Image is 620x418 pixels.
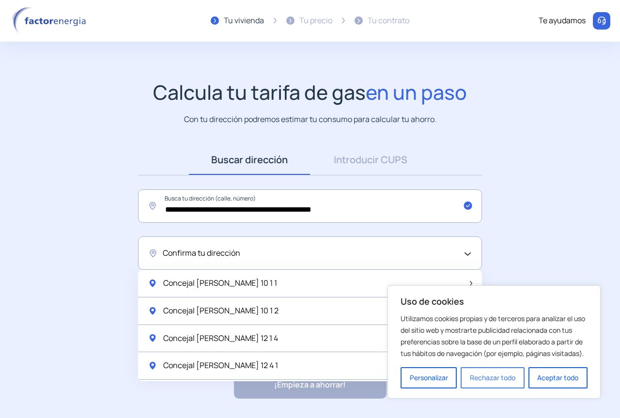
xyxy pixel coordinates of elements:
img: location-pin-green.svg [148,361,157,371]
div: Tu contrato [368,15,409,27]
span: Concejal [PERSON_NAME] 10 1 2 [163,305,279,317]
button: Aceptar todo [528,367,588,388]
img: location-pin-green.svg [148,279,157,288]
a: Buscar dirección [189,145,310,175]
span: Confirma tu dirección [163,247,240,260]
img: llamar [597,16,606,26]
p: Con tu dirección podremos estimar tu consumo para calcular tu ahorro. [184,113,436,125]
p: Utilizamos cookies propias y de terceros para analizar el uso del sitio web y mostrarte publicida... [401,313,588,359]
span: Concejal [PERSON_NAME] 12 4 1 [163,359,278,372]
span: Concejal [PERSON_NAME] 12 1 4 [163,332,278,345]
p: Uso de cookies [401,295,588,307]
div: Uso de cookies [387,285,601,399]
button: Personalizar [401,367,457,388]
img: location-pin-green.svg [148,333,157,343]
span: Concejal [PERSON_NAME] 10 1 1 [163,277,277,290]
img: location-pin-green.svg [148,306,157,316]
a: Introducir CUPS [310,145,431,175]
div: Tu vivienda [224,15,264,27]
img: arrow-next-item.svg [470,281,472,286]
span: en un paso [366,78,467,106]
div: Te ayudamos [539,15,586,27]
img: logo factor [10,7,92,35]
h1: Calcula tu tarifa de gas [153,80,467,104]
button: Rechazar todo [461,367,524,388]
div: Tu precio [299,15,332,27]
